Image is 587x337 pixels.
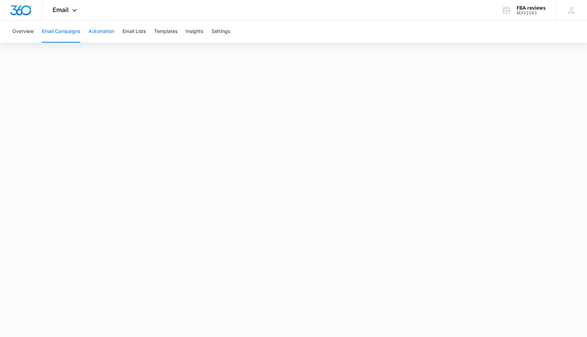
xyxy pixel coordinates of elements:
button: Insights [186,21,203,43]
div: account id [517,11,546,15]
span: Email [53,6,69,13]
button: Templates [154,21,177,43]
div: account name [517,5,546,11]
button: Email Lists [123,21,146,43]
button: Automation [89,21,114,43]
button: Email Campaigns [42,21,80,43]
button: Overview [12,21,34,43]
button: Settings [211,21,230,43]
